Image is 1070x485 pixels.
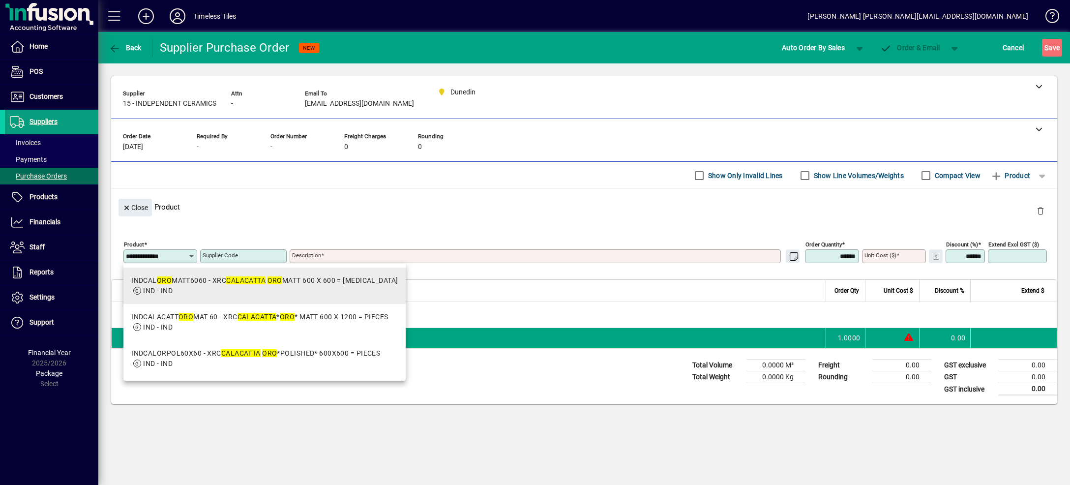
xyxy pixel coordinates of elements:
td: 0.0000 M³ [746,360,805,371]
td: Rounding [813,371,872,383]
td: 0.00 [919,328,970,348]
a: Payments [5,151,98,168]
td: GST inclusive [939,383,998,395]
label: Show Only Invalid Lines [706,171,783,181]
span: Close [122,200,148,216]
span: Financials [30,218,60,226]
em: ORO [157,276,172,284]
span: NEW [303,45,315,51]
span: [EMAIL_ADDRESS][DOMAIN_NAME] [305,100,414,108]
span: Support [30,318,54,326]
a: Financials [5,210,98,235]
td: GST [939,371,998,383]
mat-label: Discount (%) [946,241,978,248]
td: 0.00 [872,371,931,383]
mat-option: INDCALACATTOROMAT 60 - XRC CALACATTA *ORO* MATT 600 X 1200 = PIECES [123,304,406,340]
span: Extend $ [1021,285,1044,296]
span: Payments [10,155,47,163]
app-page-header-button: Back [98,39,152,57]
span: Products [30,193,58,201]
em: CALACATTA [226,276,266,284]
mat-label: Supplier Code [203,252,238,259]
td: Total Volume [687,360,746,371]
span: IND - IND [143,287,173,295]
span: Order & Email [880,44,940,52]
div: Timeless Tiles [193,8,236,24]
span: 0 [418,143,422,151]
td: 0.00 [998,371,1057,383]
span: Back [109,44,142,52]
em: CALACATTA [238,313,277,321]
em: CALACATTA [221,349,261,357]
span: Cancel [1003,40,1024,56]
mat-label: Extend excl GST ($) [988,241,1039,248]
td: 0.00 [998,360,1057,371]
app-page-header-button: Delete [1029,206,1052,215]
span: IND - IND [143,360,173,367]
mat-option: INDCALORPOL60X60 - XRC CALACATTA ORO *POLISHED* 600X600 = PIECES [123,340,406,377]
td: GST exclusive [939,360,998,371]
td: Freight [813,360,872,371]
span: ave [1044,40,1060,56]
div: Job #19034 Verheul [143,302,1057,328]
td: 1.0000 [826,328,865,348]
span: IND - IND [143,323,173,331]
button: Profile [162,7,193,25]
span: Suppliers [30,118,58,125]
button: Close [119,199,152,216]
em: ORO [280,313,295,321]
a: Support [5,310,98,335]
em: ORO [178,313,193,321]
a: Customers [5,85,98,109]
div: INDCALACATT MAT 60 - XRC * * MATT 600 X 1200 = PIECES [131,312,388,322]
div: INDCALORPOL60X60 - XRC *POLISHED* 600X600 = PIECES [131,348,380,359]
button: Back [106,39,144,57]
span: - [231,100,233,108]
mat-option: INDCALOROMATT6060 - XRC CALACATTA ORO MATT 600 X 600 = PCE [123,268,406,304]
a: Purchase Orders [5,168,98,184]
td: 0.00 [998,383,1057,395]
button: Order & Email [875,39,945,57]
span: Unit Cost $ [884,285,913,296]
span: POS [30,67,43,75]
span: Financial Year [28,349,71,357]
span: Staff [30,243,45,251]
button: Save [1042,39,1062,57]
app-page-header-button: Close [116,203,154,212]
span: [DATE] [123,143,143,151]
button: Delete [1029,199,1052,222]
label: Show Line Volumes/Weights [812,171,904,181]
button: Cancel [1000,39,1027,57]
em: ORO [262,349,277,357]
span: S [1044,44,1048,52]
span: 0 [344,143,348,151]
span: Auto Order By Sales [782,40,845,56]
a: Reports [5,260,98,285]
div: Supplier Purchase Order [160,40,290,56]
span: 15 - INDEPENDENT CERAMICS [123,100,216,108]
a: Knowledge Base [1038,2,1058,34]
button: Add [130,7,162,25]
span: Order Qty [834,285,859,296]
div: Product [111,189,1057,225]
span: Reports [30,268,54,276]
a: Invoices [5,134,98,151]
div: [PERSON_NAME] [PERSON_NAME][EMAIL_ADDRESS][DOMAIN_NAME] [807,8,1028,24]
a: Staff [5,235,98,260]
span: Package [36,369,62,377]
mat-label: Unit Cost ($) [864,252,896,259]
span: Settings [30,293,55,301]
span: Discount % [935,285,964,296]
em: ORO [267,276,282,284]
button: Auto Order By Sales [777,39,850,57]
a: Home [5,34,98,59]
span: Purchase Orders [10,172,67,180]
td: Total Weight [687,371,746,383]
mat-label: Order Quantity [805,241,842,248]
span: Invoices [10,139,41,147]
div: INDCAL MATT6060 - XRC MATT 600 X 600 = [MEDICAL_DATA] [131,275,398,286]
span: - [197,143,199,151]
a: POS [5,60,98,84]
label: Compact View [933,171,981,181]
a: Settings [5,285,98,310]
